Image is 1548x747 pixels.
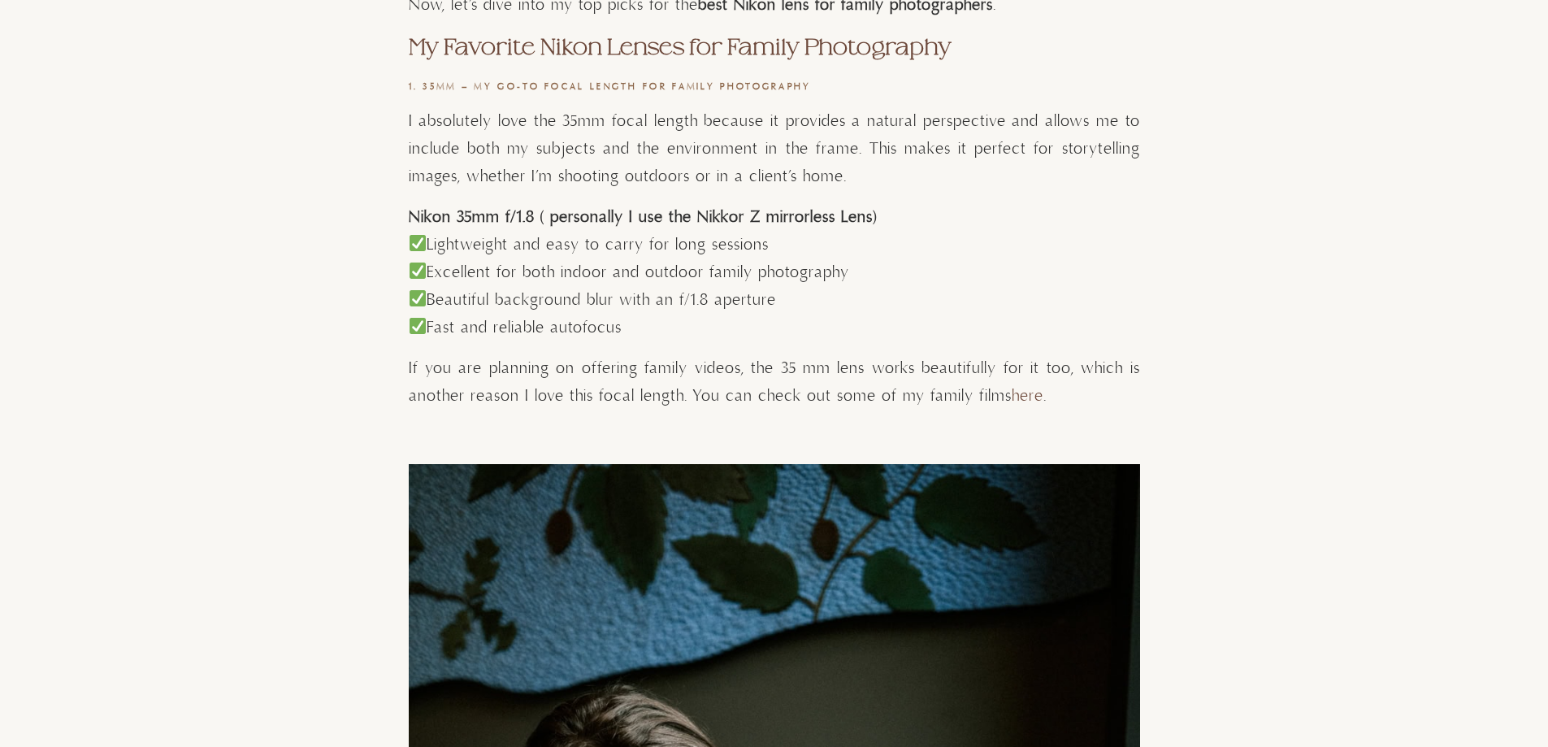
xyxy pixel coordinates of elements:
strong: 1. 35mm – My Go-To Focal Length for Family Photography [409,81,812,93]
img: ✅ [410,263,426,279]
p: I absolutely love the 35mm focal length because it provides a natural perspective and allows me t... [409,108,1140,191]
img: ✅ [410,318,426,334]
img: ✅ [410,290,426,306]
p: If you are planning on offering family videos, the 35 mm lens works beautifully for it too, which... [409,355,1140,410]
img: ✅ [410,235,426,251]
strong: Nikon 35mm f/1.8 ( personally I use the Nikkor Z mirrorless Lens) [409,207,877,228]
p: Lightweight and easy to carry for long sessions Excellent for both indoor and outdoor family phot... [409,232,1140,342]
strong: My Favorite Nikon Lenses for Family Photography [409,35,952,59]
a: here [1012,386,1043,406]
